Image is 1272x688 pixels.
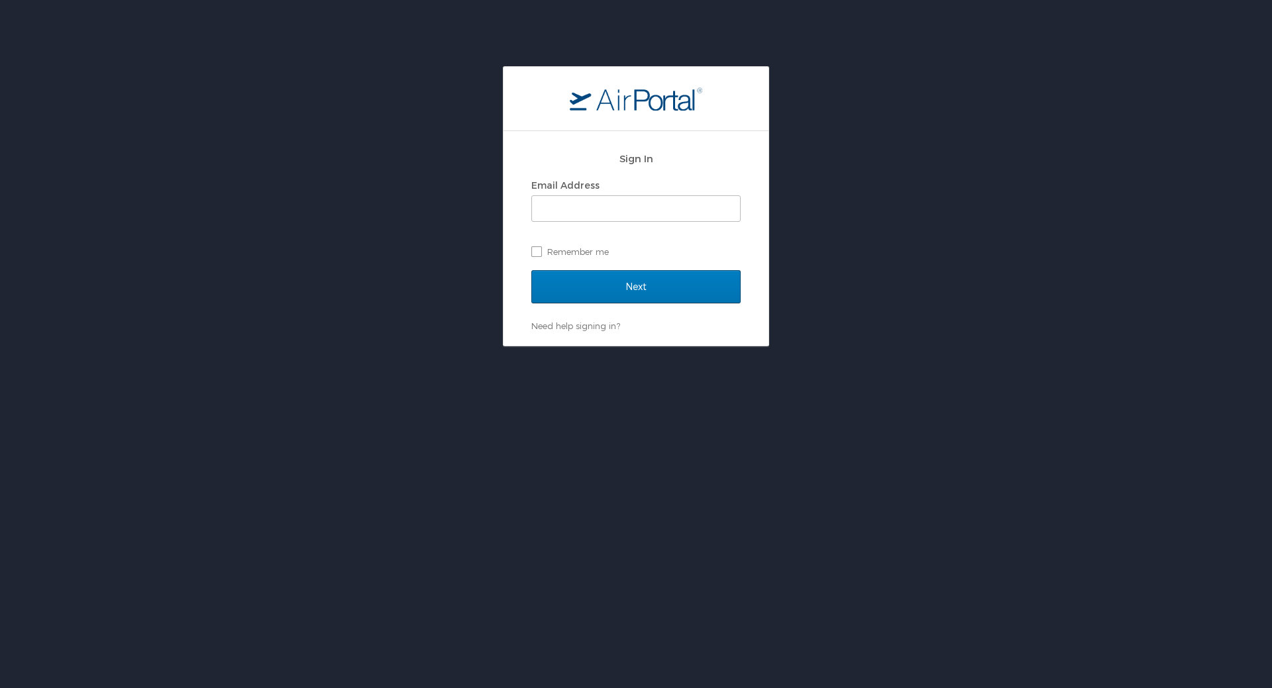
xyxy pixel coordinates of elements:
[531,242,741,262] label: Remember me
[531,151,741,166] h2: Sign In
[570,87,702,111] img: logo
[531,270,741,303] input: Next
[531,320,620,331] a: Need help signing in?
[531,179,600,191] label: Email Address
